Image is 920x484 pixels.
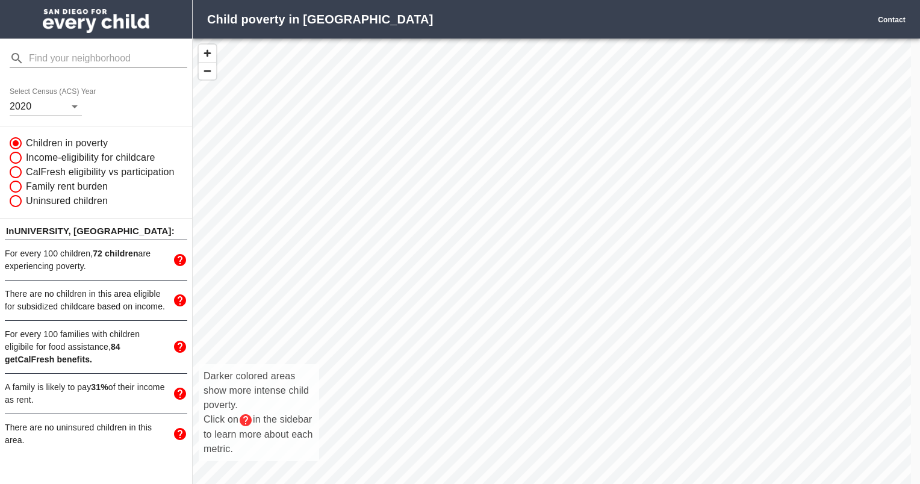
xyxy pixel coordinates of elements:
[26,136,108,150] span: Children in poverty
[199,62,216,79] button: Zoom Out
[5,374,187,414] div: A family is likely to pay31%of their income as rent.
[10,88,100,96] label: Select Census (ACS) Year
[199,45,216,62] button: Zoom In
[5,281,187,320] div: There are no children in this area eligible for subsidized childcare based on income.
[5,329,140,364] span: For every 100 families with children eligibile for food assistance,
[5,240,187,280] div: For every 100 children,72 childrenare experiencing poverty.
[5,321,187,373] div: For every 100 families with children eligibile for food assistance,84 getCalFresh benefits.
[5,414,187,454] div: There are no uninsured children in this area.
[5,423,152,445] span: There are no uninsured children in this area.
[5,249,151,271] span: For every 100 children, are experiencing poverty.
[26,150,155,165] span: Income-eligibility for childcare
[26,179,108,194] span: Family rent burden
[93,249,138,258] span: 72 children
[5,223,187,240] p: In UNIVERSITY , [GEOGRAPHIC_DATA]:
[5,289,165,311] span: There are no children in this area eligible for subsidized childcare based on income.
[207,13,433,26] strong: Child poverty in [GEOGRAPHIC_DATA]
[43,9,149,33] img: San Diego for Every Child logo
[5,382,165,405] span: A family is likely to pay of their income as rent.
[5,342,120,364] span: 84 get
[26,194,108,208] span: Uninsured children
[29,49,187,68] input: Find your neighborhood
[26,165,175,179] span: CalFresh eligibility vs participation
[91,382,108,392] strong: 31 %
[10,97,82,116] div: 2020
[878,16,906,24] a: Contact
[5,342,120,364] strong: CalFresh benefits.
[204,369,314,456] p: Darker colored areas show more intense child poverty. Click on in the sidebar to learn more about...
